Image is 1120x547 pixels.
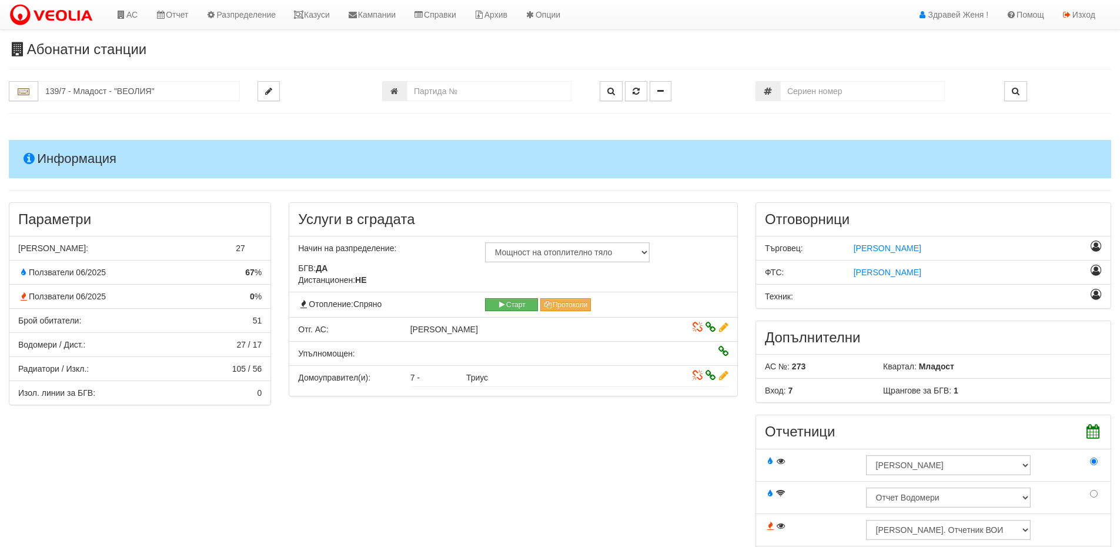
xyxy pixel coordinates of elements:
[355,275,366,285] strong: НЕ
[9,140,1111,178] h4: Информация
[18,316,81,325] span: Брой обитатели:
[18,212,262,227] h3: Параметри
[18,244,88,253] span: [PERSON_NAME]:
[236,340,262,349] span: 27 / 17
[410,373,420,382] span: 7 -
[1091,266,1102,275] i: Назначаване като отговорник ФТС
[765,268,784,277] span: ФТС:
[410,325,478,334] span: [PERSON_NAME]
[18,364,89,373] span: Радиатори / Изкл.:
[298,325,329,334] span: Отговорник АС
[38,81,240,101] input: Абонатна станция
[883,362,917,371] span: Квартал:
[9,291,270,302] div: % от апартаментите с консумация по отчет за отопление през миналия месец
[298,244,396,253] span: Начин на разпределение:
[765,292,793,301] span: Техник:
[298,275,366,285] span: Дистанционен:
[854,244,921,253] span: [PERSON_NAME]
[18,340,85,349] span: Водомери / Дист.:
[257,388,262,398] span: 0
[466,373,488,382] span: Триус
[253,316,262,325] span: 51
[765,244,803,253] span: Търговец:
[780,81,945,101] input: Сериен номер
[954,386,958,395] b: 1
[540,298,591,311] button: Протоколи
[765,424,1102,439] h3: Отчетници
[765,212,1102,227] h3: Отговорници
[854,268,921,277] span: [PERSON_NAME]
[236,244,245,253] span: 27
[232,364,262,373] span: 105 / 56
[765,330,1102,345] h3: Допълнителни
[1091,291,1102,299] i: Назначаване като отговорник Техник
[353,299,382,309] span: Спряно
[18,292,106,301] span: Ползватели 06/2025
[245,268,255,277] strong: 67
[9,42,1111,57] h3: Абонатни станции
[792,362,805,371] b: 273
[298,299,382,309] span: Отопление:
[18,268,106,277] span: Ползватели 06/2025
[250,291,262,302] span: %
[485,298,538,311] button: Старт
[245,266,262,278] span: %
[298,264,327,273] span: БГВ:
[9,266,270,278] div: % от апартаментите с консумация по отчет за БГВ през миналия месец
[788,386,793,395] b: 7
[298,373,370,382] span: Домоуправител(и):
[250,292,255,301] strong: 0
[9,3,98,28] img: VeoliaLogo.png
[765,386,786,395] span: Вход:
[919,362,954,371] b: Младост
[407,81,571,101] input: Партида №
[298,349,355,358] span: Упълномощен:
[298,212,728,227] h3: Услуги в сградата
[883,386,951,395] span: Щрангове за БГВ:
[18,388,95,398] span: Изол. линии за БГВ:
[765,362,790,371] span: АС №:
[316,264,327,273] strong: ДА
[1091,242,1102,251] i: Назначаване като отговорник Търговец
